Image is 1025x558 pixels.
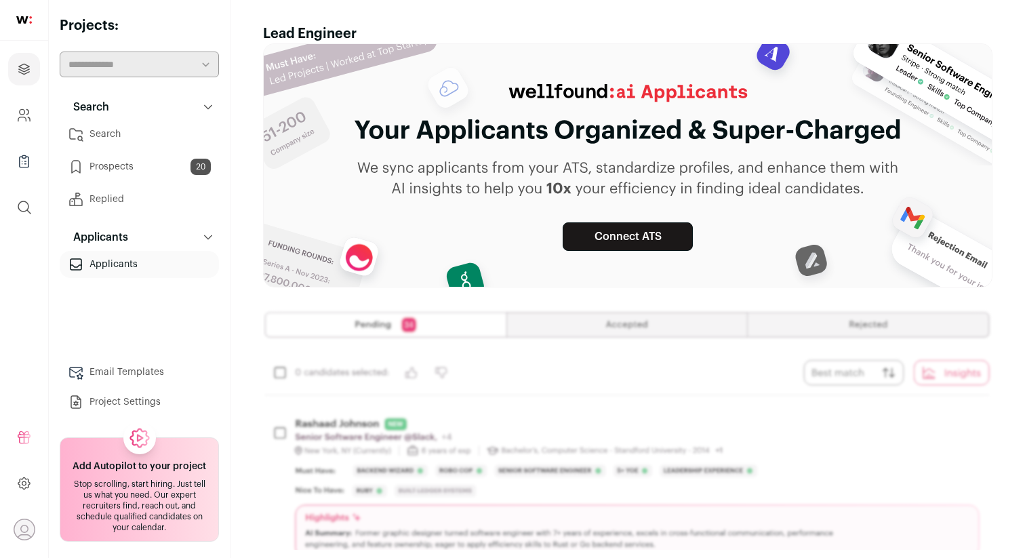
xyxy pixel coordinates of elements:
[60,121,219,148] a: Search
[65,99,109,115] p: Search
[60,388,219,416] a: Project Settings
[68,479,210,533] div: Stop scrolling, start hiring. Just tell us what you need. Our expert recruiters find, reach out, ...
[8,145,40,178] a: Company Lists
[16,16,32,24] img: wellfound-shorthand-0d5821cbd27db2630d0214b213865d53afaa358527fdda9d0ea32b1df1b89c2c.svg
[60,251,219,278] a: Applicants
[60,153,219,180] a: Prospects20
[60,359,219,386] a: Email Templates
[60,437,219,542] a: Add Autopilot to your project Stop scrolling, start hiring. Just tell us what you need. Our exper...
[8,99,40,132] a: Company and ATS Settings
[190,159,211,175] span: 20
[60,186,219,213] a: Replied
[60,16,219,35] h2: Projects:
[8,53,40,85] a: Projects
[60,224,219,251] button: Applicants
[73,460,206,473] h2: Add Autopilot to your project
[65,229,128,245] p: Applicants
[563,222,693,251] a: Connect ATS
[60,94,219,121] button: Search
[14,519,35,540] button: Open dropdown
[263,24,357,43] h1: Lead Engineer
